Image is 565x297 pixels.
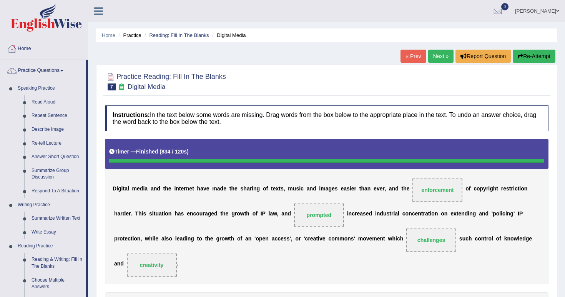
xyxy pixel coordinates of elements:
b: s [363,210,366,217]
b: a [270,210,273,217]
b: h [231,235,234,242]
b: s [181,210,184,217]
small: Digital Media [128,83,165,90]
b: , [277,210,279,217]
b: i [153,235,154,242]
b: o [237,235,241,242]
b: D [113,185,116,192]
span: 0 [501,3,509,10]
b: m [288,185,292,192]
b: Instructions: [113,112,150,118]
strong: prompted [307,212,332,218]
b: a [344,185,347,192]
b: i [430,210,431,217]
b: t [229,235,231,242]
b: a [395,210,398,217]
b: o [120,235,123,242]
b: s [166,235,169,242]
b: e [380,185,383,192]
b: o [441,210,444,217]
b: s [386,210,389,217]
b: e [223,185,226,192]
b: o [165,210,168,217]
b: d [485,210,489,217]
b: n [190,210,193,217]
b: t [197,235,199,242]
b: o [237,210,240,217]
b: e [458,210,461,217]
b: d [157,185,160,192]
b: s [335,185,338,192]
b: e [137,185,140,192]
b: I [518,210,519,217]
b: d [183,235,186,242]
b: d [465,210,468,217]
b: s [506,185,509,192]
b: r [391,210,393,217]
b: 834 / 120s [161,148,187,155]
b: t [359,185,361,192]
b: t [421,210,423,217]
b: n [409,210,412,217]
b: h [114,210,118,217]
b: a [151,185,154,192]
a: Reading & Writing: Fill In The Blanks [28,253,86,273]
b: i [152,210,154,217]
b: c [301,185,304,192]
b: i [252,185,253,192]
b: r [250,185,252,192]
b: a [425,210,428,217]
b: f [469,185,471,192]
b: a [178,210,181,217]
a: Writing Practice [14,198,86,212]
b: d [123,210,126,217]
b: h [222,210,226,217]
b: a [159,210,162,217]
b: a [217,185,220,192]
b: n [367,185,371,192]
b: o [134,235,137,242]
b: i [468,210,469,217]
span: Drop target [294,204,344,227]
b: c [352,210,355,217]
b: , [384,185,386,192]
b: s [347,185,350,192]
a: Speaking Practice [14,82,86,95]
a: Home [0,38,88,57]
a: Repeat Sentence [28,109,86,123]
b: n [482,210,485,217]
b: n [444,210,448,217]
b: r [219,235,221,242]
b: h [165,185,168,192]
b: v [377,185,380,192]
b: s [281,185,284,192]
b: g [208,210,211,217]
b: g [328,185,332,192]
b: w [273,210,277,217]
b: o [199,235,202,242]
b: x [276,185,279,192]
b: i [132,235,134,242]
b: s [143,210,146,217]
b: e [332,185,335,192]
span: Drop target [412,179,462,202]
b: n [284,210,288,217]
b: i [347,210,349,217]
b: o [465,185,469,192]
b: h [246,210,249,217]
button: Report Question [455,50,511,63]
b: h [493,185,497,192]
b: t [518,185,520,192]
b: ) [187,148,189,155]
a: Answer Short Question [28,150,86,164]
b: d [140,185,143,192]
b: a [205,210,208,217]
b: m [321,185,325,192]
b: i [393,210,395,217]
b: l [165,235,166,242]
b: l [499,210,501,217]
b: o [405,210,409,217]
b: n [461,210,465,217]
b: n [392,185,395,192]
b: e [226,210,229,217]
